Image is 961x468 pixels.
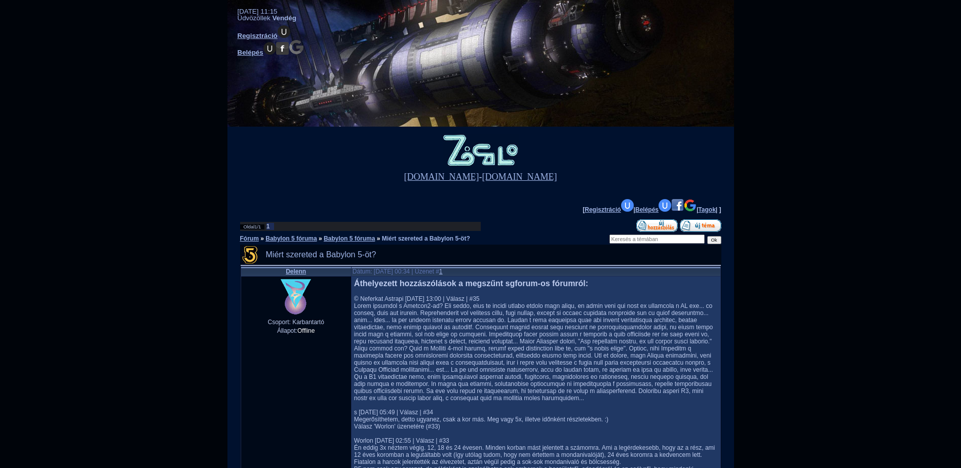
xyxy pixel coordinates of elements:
img: uid.png [263,42,276,55]
a: Babylon 5 fóruma [324,235,375,242]
a: [DOMAIN_NAME] [404,172,479,182]
a: [DOMAIN_NAME] [482,172,557,182]
input: Ok [707,236,721,244]
a: Miért szereted a Babylon 5-öt? [382,235,470,242]
a: 1 [439,268,443,275]
img: zocaloforum.jpg [443,134,519,170]
span: » [377,235,380,242]
div: Üdvözöllek [238,14,296,22]
span: Miért szereted a Babylon 5-öt? [266,250,376,259]
img: Delenn [280,279,312,315]
span: » [260,235,264,242]
a: Regisztráció [585,206,633,213]
input: Keresés a témában [609,235,705,244]
b: [ | | | ] [583,206,721,213]
a: Delenn [286,268,306,275]
li: Oldal / [240,224,265,229]
a: Regisztráció [238,32,290,40]
img: g.png [289,40,304,55]
b: Regisztráció [238,32,278,40]
img: facebook_kek.png [671,199,684,212]
li: 1 [266,223,274,230]
a: Belépés [238,49,304,56]
span: 1 [258,224,261,229]
span: » [319,235,322,242]
a: Babylon 5 fóruma [265,235,317,242]
b: Áthelyezett hozzászólások a megszűnt sgforum-os fórumról: [354,279,588,288]
img: gsz.png [684,199,697,212]
img: facebook.png [276,42,289,55]
font: - [404,172,557,182]
span: Offline [297,327,315,334]
img: Új téma [680,219,721,232]
a: Belépés [635,206,697,213]
b: Vendég [272,14,296,22]
b: Belépés [238,49,263,56]
span: 1 [254,224,257,229]
img: uid_kek.png [659,199,671,212]
img: uid_kek.png [621,199,634,212]
div: Csoport: Karbantartó [244,319,349,326]
div: Állapot: [244,326,349,334]
img: uid.png [278,25,290,38]
img: Válasz [636,219,678,232]
a: Fórum [240,235,259,242]
td: Dátum: [DATE] 00:34 | Üzenet # [352,267,720,276]
a: Tagok [698,206,715,213]
div: [DATE] 11:15 [238,8,278,15]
